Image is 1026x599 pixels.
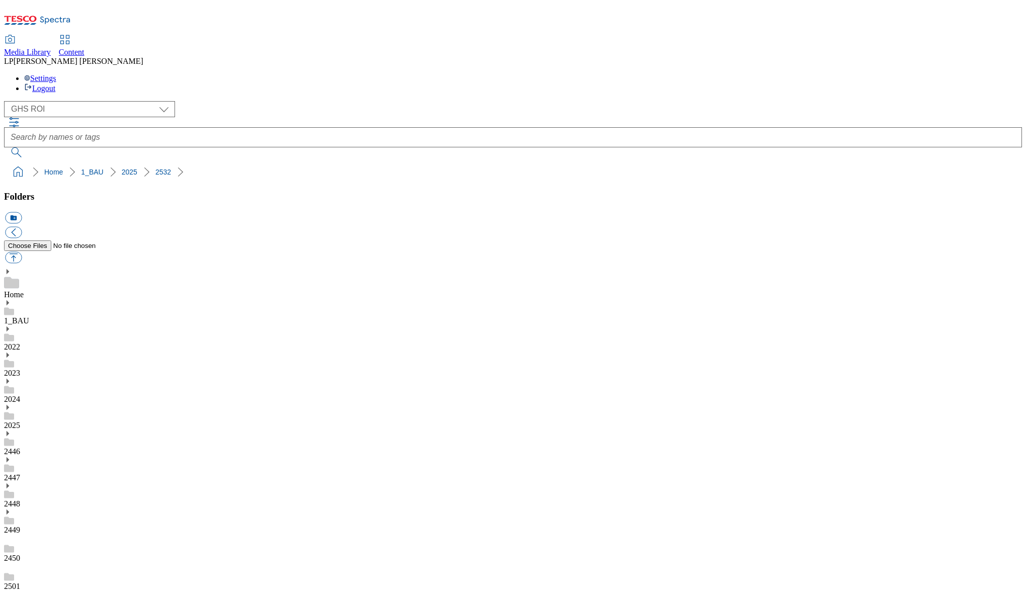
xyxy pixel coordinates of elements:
[59,36,84,57] a: Content
[44,168,63,176] a: Home
[4,127,1022,147] input: Search by names or tags
[4,473,20,482] a: 2447
[155,168,171,176] a: 2532
[4,343,20,351] a: 2022
[24,84,55,93] a: Logout
[4,162,1022,182] nav: breadcrumb
[4,316,29,325] a: 1_BAU
[10,164,26,180] a: home
[4,421,20,430] a: 2025
[4,554,20,562] a: 2450
[4,526,20,534] a: 2449
[4,290,24,299] a: Home
[4,395,20,403] a: 2024
[4,369,20,377] a: 2023
[4,582,20,590] a: 2501
[4,191,1022,202] h3: Folders
[122,168,137,176] a: 2025
[59,48,84,56] span: Content
[4,447,20,456] a: 2446
[4,48,51,56] span: Media Library
[24,74,56,82] a: Settings
[14,57,143,65] span: [PERSON_NAME] [PERSON_NAME]
[4,36,51,57] a: Media Library
[81,168,103,176] a: 1_BAU
[4,499,20,508] a: 2448
[4,57,14,65] span: LP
